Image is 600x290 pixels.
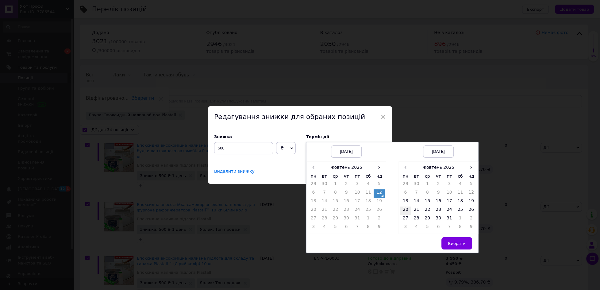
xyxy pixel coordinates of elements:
td: 22 [330,207,341,215]
td: 19 [374,198,385,207]
td: 1 [363,215,374,224]
td: 27 [308,215,319,224]
td: 17 [444,198,455,207]
td: 29 [330,215,341,224]
td: 27 [400,215,411,224]
td: 7 [319,189,330,198]
td: 14 [411,198,422,207]
th: чт [433,172,444,181]
td: 30 [411,181,422,189]
span: ‹ [308,163,319,172]
td: 4 [455,181,466,189]
td: 29 [308,181,319,189]
td: 14 [319,198,330,207]
td: 5 [374,181,385,189]
td: 5 [466,181,477,189]
td: 1 [455,215,466,224]
td: 9 [466,224,477,232]
button: Вибрати [441,237,472,249]
td: 6 [341,224,352,232]
td: 9 [374,224,385,232]
td: 4 [411,224,422,232]
td: 4 [319,224,330,232]
span: › [466,163,477,172]
th: пн [400,172,411,181]
td: 11 [363,189,374,198]
td: 26 [374,207,385,215]
td: 8 [330,189,341,198]
span: › [374,163,385,172]
td: 25 [363,207,374,215]
td: 5 [330,224,341,232]
td: 20 [308,207,319,215]
td: 15 [330,198,341,207]
td: 2 [466,215,477,224]
td: 12 [374,189,385,198]
td: 18 [363,198,374,207]
td: 5 [422,224,433,232]
td: 10 [444,189,455,198]
th: пт [352,172,363,181]
span: Знижка [214,134,232,139]
th: сб [363,172,374,181]
th: нд [374,172,385,181]
td: 10 [352,189,363,198]
td: 29 [422,215,433,224]
th: жовтень 2025 [411,163,466,172]
td: 30 [433,215,444,224]
div: [DATE] [423,145,454,158]
td: 8 [363,224,374,232]
td: 2 [341,181,352,189]
td: 31 [352,215,363,224]
th: чт [341,172,352,181]
td: 15 [422,198,433,207]
input: 0 [214,142,273,154]
span: Редагування знижки для обраних позицій [214,113,365,121]
td: 8 [455,224,466,232]
td: 6 [433,224,444,232]
td: 17 [352,198,363,207]
th: жовтень 2025 [319,163,374,172]
th: ср [422,172,433,181]
td: 26 [466,207,477,215]
td: 12 [466,189,477,198]
td: 20 [400,207,411,215]
td: 1 [330,181,341,189]
td: 2 [433,181,444,189]
td: 18 [455,198,466,207]
td: 6 [400,189,411,198]
td: 24 [444,207,455,215]
td: 23 [433,207,444,215]
span: ₴ [280,145,284,150]
td: 11 [455,189,466,198]
td: 8 [422,189,433,198]
td: 3 [352,181,363,189]
td: 28 [319,215,330,224]
td: 7 [444,224,455,232]
td: 30 [319,181,330,189]
td: 1 [422,181,433,189]
th: нд [466,172,477,181]
span: × [380,112,386,122]
td: 25 [455,207,466,215]
td: 22 [422,207,433,215]
th: вт [319,172,330,181]
td: 28 [411,215,422,224]
td: 9 [341,189,352,198]
th: пт [444,172,455,181]
td: 7 [352,224,363,232]
td: 3 [400,224,411,232]
td: 21 [319,207,330,215]
td: 19 [466,198,477,207]
span: Вибрати [448,241,466,246]
td: 16 [341,198,352,207]
td: 21 [411,207,422,215]
th: ср [330,172,341,181]
th: пн [308,172,319,181]
td: 4 [363,181,374,189]
th: вт [411,172,422,181]
div: [DATE] [331,145,362,158]
td: 31 [444,215,455,224]
td: 13 [400,198,411,207]
td: 2 [374,215,385,224]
